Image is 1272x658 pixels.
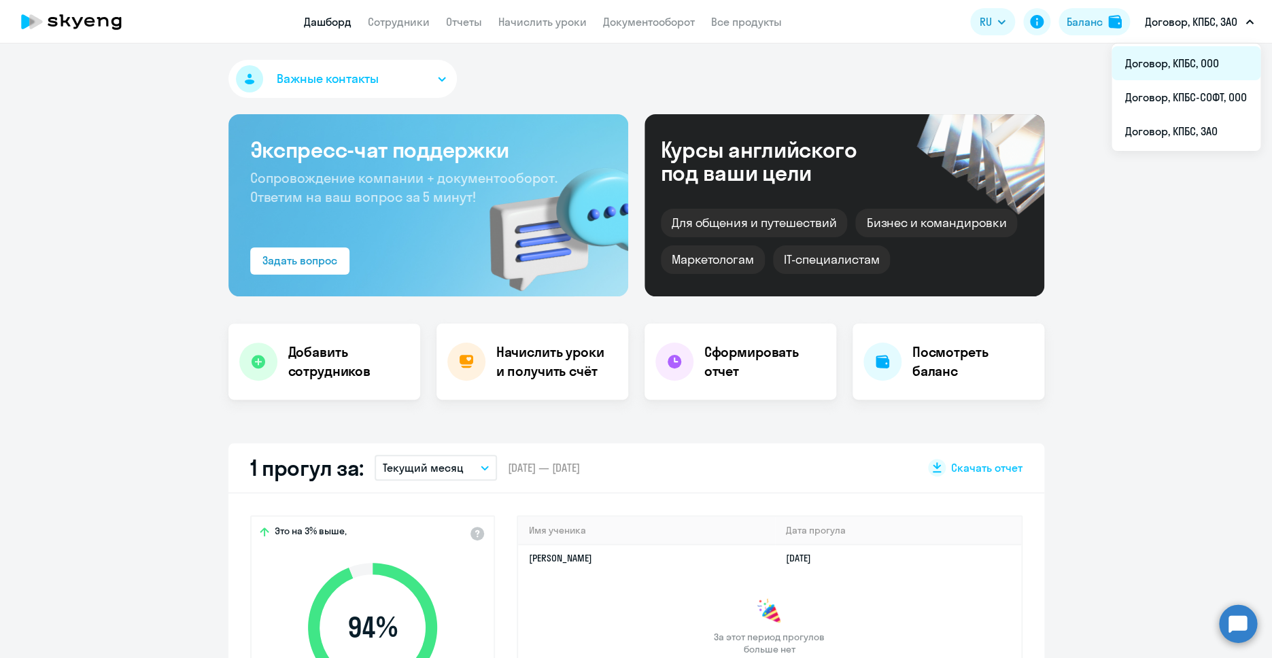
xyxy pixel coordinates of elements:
[277,70,379,88] span: Важные контакты
[1112,44,1260,151] ul: RU
[970,8,1015,35] button: RU
[498,15,587,29] a: Начислить уроки
[250,136,606,163] h3: Экспресс-чат поддержки
[250,169,557,205] span: Сопровождение компании + документооборот. Ответим на ваш вопрос за 5 минут!
[1059,8,1130,35] button: Балансbalance
[603,15,695,29] a: Документооборот
[775,517,1020,544] th: Дата прогула
[368,15,430,29] a: Сотрудники
[262,252,337,269] div: Задать вопрос
[375,455,497,481] button: Текущий месяц
[980,14,992,30] span: RU
[508,460,580,475] span: [DATE] — [DATE]
[518,517,776,544] th: Имя ученика
[288,343,409,381] h4: Добавить сотрудников
[1067,14,1103,30] div: Баланс
[661,138,893,184] div: Курсы английского под ваши цели
[275,525,347,541] span: Это на 3% выше,
[250,247,349,275] button: Задать вопрос
[711,15,782,29] a: Все продукты
[383,460,464,476] p: Текущий месяц
[496,343,615,381] h4: Начислить уроки и получить счёт
[304,15,351,29] a: Дашборд
[704,343,825,381] h4: Сформировать отчет
[294,611,451,644] span: 94 %
[1145,14,1237,30] p: Договор, КПБС, ЗАО
[1108,15,1122,29] img: balance
[756,598,783,625] img: congrats
[470,143,628,296] img: bg-img
[250,454,364,481] h2: 1 прогул за:
[786,552,822,564] a: [DATE]
[661,245,765,274] div: Маркетологам
[228,60,457,98] button: Важные контакты
[446,15,482,29] a: Отчеты
[773,245,890,274] div: IT-специалистам
[855,209,1017,237] div: Бизнес и командировки
[951,460,1022,475] span: Скачать отчет
[1138,5,1260,38] button: Договор, КПБС, ЗАО
[529,552,592,564] a: [PERSON_NAME]
[912,343,1033,381] h4: Посмотреть баланс
[661,209,848,237] div: Для общения и путешествий
[712,631,827,655] span: За этот период прогулов больше нет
